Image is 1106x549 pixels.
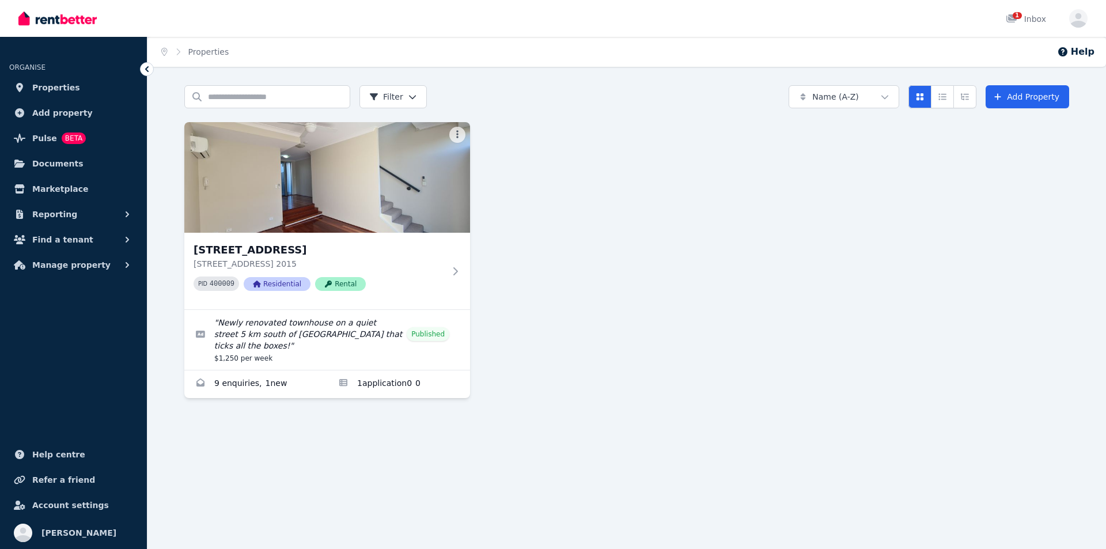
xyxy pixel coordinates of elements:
span: ORGANISE [9,63,46,71]
span: Residential [244,277,310,291]
span: Pulse [32,131,57,145]
small: PID [198,281,207,287]
span: Reporting [32,207,77,221]
button: Find a tenant [9,228,138,251]
a: Properties [9,76,138,99]
nav: Breadcrumb [147,37,243,67]
button: More options [449,127,465,143]
button: Compact list view [931,85,954,108]
span: Rental [315,277,366,291]
img: 10/161-219 Queen St, Beaconsfield [184,122,470,233]
a: Documents [9,152,138,175]
a: Edit listing: Newly renovated townhouse on a quiet street 5 km south of Sydney CBD that ticks all... [184,310,470,370]
span: [PERSON_NAME] [41,526,116,540]
button: Name (A-Z) [789,85,899,108]
span: Refer a friend [32,473,95,487]
span: Marketplace [32,182,88,196]
button: Reporting [9,203,138,226]
span: BETA [62,132,86,144]
button: Filter [359,85,427,108]
a: Add property [9,101,138,124]
a: Account settings [9,494,138,517]
a: Applications for 10/161-219 Queen St, Beaconsfield [327,370,470,398]
a: 10/161-219 Queen St, Beaconsfield[STREET_ADDRESS][STREET_ADDRESS] 2015PID 400009ResidentialRental [184,122,470,309]
button: Help [1057,45,1094,59]
p: [STREET_ADDRESS] 2015 [194,258,445,270]
img: RentBetter [18,10,97,27]
code: 400009 [210,280,234,288]
button: Manage property [9,253,138,277]
span: Find a tenant [32,233,93,247]
span: Documents [32,157,84,171]
a: Help centre [9,443,138,466]
span: Account settings [32,498,109,512]
button: Expanded list view [953,85,976,108]
a: Properties [188,47,229,56]
span: Filter [369,91,403,103]
h3: [STREET_ADDRESS] [194,242,445,258]
a: Marketplace [9,177,138,200]
span: 1 [1013,12,1022,19]
a: PulseBETA [9,127,138,150]
div: View options [908,85,976,108]
div: Inbox [1006,13,1046,25]
span: Add property [32,106,93,120]
button: Card view [908,85,931,108]
span: Help centre [32,448,85,461]
span: Properties [32,81,80,94]
a: Enquiries for 10/161-219 Queen St, Beaconsfield [184,370,327,398]
a: Add Property [986,85,1069,108]
span: Manage property [32,258,111,272]
a: Refer a friend [9,468,138,491]
span: Name (A-Z) [812,91,859,103]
